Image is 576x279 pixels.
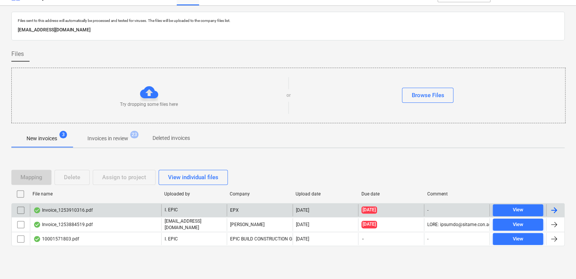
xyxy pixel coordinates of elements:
div: Invoice_1253910316.pdf [33,207,93,213]
button: View [493,219,543,231]
div: Company [230,191,290,197]
div: EPX [227,204,292,216]
div: View [512,220,523,229]
span: [DATE] [361,221,377,228]
div: EPIC BUILD CONSTRUCTION GROUP [227,233,292,245]
p: [EMAIL_ADDRESS][DOMAIN_NAME] [18,26,558,34]
div: Comment [427,191,487,197]
p: New invoices [26,135,57,143]
span: 3 [59,131,67,138]
button: View [493,233,543,245]
p: Deleted invoices [153,134,190,142]
div: Uploaded by [164,191,224,197]
p: I. EPIC [165,207,178,213]
div: [DATE] [296,236,309,242]
div: 10001571803.pdf [33,236,79,242]
p: Files sent to this address will automatically be processed and tested for viruses. The files will... [18,18,558,23]
div: Try dropping some files hereorBrowse Files [11,68,565,123]
button: Browse Files [402,88,453,103]
div: Invoice_1253884519.pdf [33,222,93,228]
div: View [512,235,523,243]
span: [DATE] [361,206,377,214]
div: View individual files [168,172,218,182]
span: Files [11,50,24,59]
div: Due date [361,191,421,197]
div: Upload date [296,191,355,197]
div: File name [33,191,158,197]
div: - [427,236,428,242]
div: View [512,206,523,214]
div: OCR finished [33,222,41,228]
div: - [427,208,428,213]
p: Invoices in review [87,135,128,143]
div: [PERSON_NAME] [227,218,292,231]
button: View [493,204,543,216]
iframe: Chat Widget [538,243,576,279]
div: OCR finished [33,236,41,242]
span: - [361,236,364,242]
p: or [286,92,291,99]
button: View individual files [159,170,228,185]
p: I. EPIC [165,236,178,242]
div: [DATE] [296,208,309,213]
div: Browse Files [411,90,444,100]
div: [DATE] [296,222,309,227]
span: 23 [130,131,139,138]
p: Try dropping some files here [120,101,178,108]
p: [EMAIL_ADDRESS][DOMAIN_NAME] [165,218,224,231]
